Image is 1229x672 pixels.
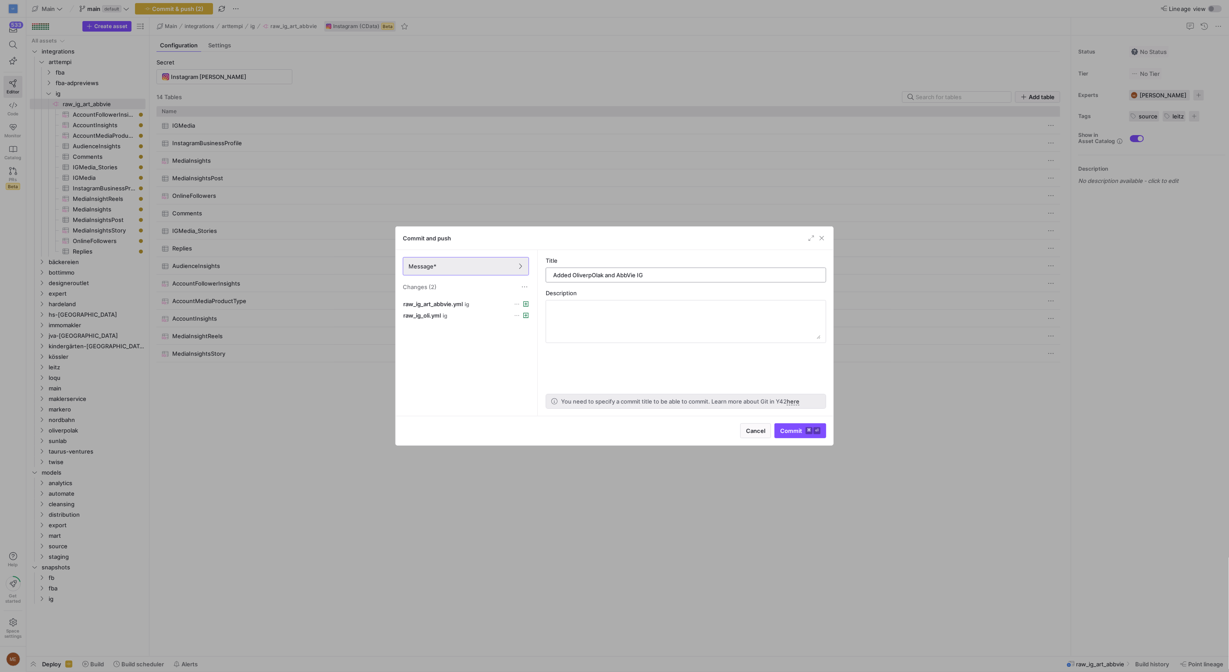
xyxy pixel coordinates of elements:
h3: Commit and push [403,235,451,242]
span: Title [546,257,558,264]
span: Message* [408,263,437,270]
kbd: ⌘ [806,427,813,434]
span: Commit [780,427,821,434]
kbd: ⏎ [813,427,821,434]
span: raw_ig_oli.yml [403,312,441,319]
div: Description [546,290,826,297]
button: raw_ig_oli.ymlig [401,310,531,321]
button: Cancel [740,423,771,438]
span: raw_ig_art_abbvie.yml [403,300,463,307]
button: Commit⌘⏎ [774,423,826,438]
span: Changes (2) [403,283,437,290]
button: raw_ig_art_abbvie.ymlig [401,298,531,310]
span: Cancel [746,427,765,434]
p: You need to specify a commit title to be able to commit. Learn more about Git in Y42 [561,398,799,405]
button: Message* [403,257,529,275]
span: ig [465,301,469,307]
a: here [787,398,799,405]
span: ig [443,313,448,319]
